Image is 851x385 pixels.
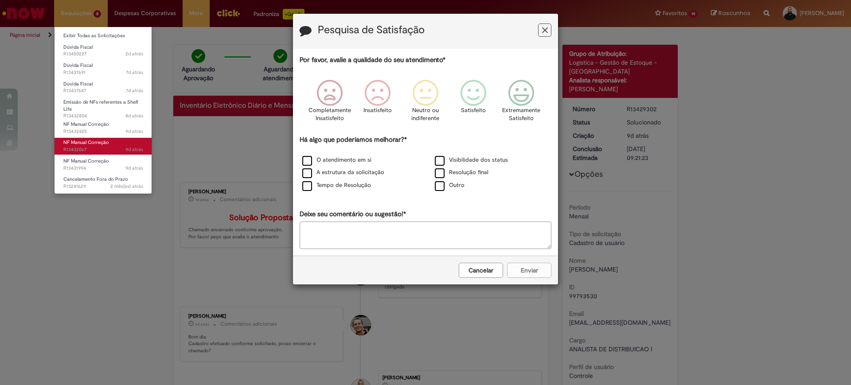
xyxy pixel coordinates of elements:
[502,106,540,123] p: Extremamente Satisfeito
[110,183,143,190] time: 04/07/2025 10:09:34
[451,73,496,134] div: Satisfeito
[126,87,143,94] span: 7d atrás
[355,73,400,134] div: Insatisfeito
[125,165,143,171] span: 9d atrás
[125,113,143,119] time: 20/08/2025 14:44:32
[499,73,544,134] div: Extremamente Satisfeito
[55,97,152,117] a: Aberto R13432804 : Emissão de NFs referentes a Shelf Life
[55,31,152,41] a: Exibir Todas as Solicitações
[125,113,143,119] span: 8d atrás
[55,156,152,173] a: Aberto R13431994 : NF Manual Correção
[63,128,143,135] span: R13432425
[63,44,93,51] span: Dúvida Fiscal
[55,61,152,77] a: Aberto R13437691 : Dúvida Fiscal
[435,181,465,190] label: Outro
[308,106,351,123] p: Completamente Insatisfeito
[63,146,143,153] span: R13432067
[63,121,109,128] span: NF Manual Correção
[110,183,143,190] span: 2 mês(es) atrás
[125,51,143,57] time: 26/08/2025 18:42:21
[55,120,152,136] a: Aberto R13432425 : NF Manual Correção
[63,51,143,58] span: R13450227
[300,135,551,192] div: Há algo que poderíamos melhorar?*
[63,176,128,183] span: Cancelamento Fora do Prazo
[363,106,392,115] p: Insatisfeito
[126,69,143,76] time: 21/08/2025 17:11:34
[318,24,425,36] label: Pesquisa de Satisfação
[300,55,445,65] label: Por favor, avalie a qualidade do seu atendimento*
[410,106,441,123] p: Neutro ou indiferente
[125,146,143,153] span: 9d atrás
[54,27,152,194] ul: Requisições
[403,73,448,134] div: Neutro ou indiferente
[63,165,143,172] span: R13431994
[126,69,143,76] span: 7d atrás
[63,81,93,87] span: Dúvida Fiscal
[63,69,143,76] span: R13437691
[435,168,488,177] label: Resolução final
[125,128,143,135] span: 9d atrás
[125,146,143,153] time: 20/08/2025 11:46:41
[63,99,138,113] span: Emissão de NFs referentes a Shelf Life
[55,79,152,96] a: Aberto R13437647 : Dúvida Fiscal
[63,183,143,190] span: R13241629
[55,175,152,191] a: Aberto R13241629 : Cancelamento Fora do Prazo
[125,165,143,171] time: 20/08/2025 11:33:51
[435,156,508,164] label: Visibilidade dos status
[55,43,152,59] a: Aberto R13450227 : Dúvida Fiscal
[63,113,143,120] span: R13432804
[459,263,503,278] button: Cancelar
[63,139,109,146] span: NF Manual Correção
[125,51,143,57] span: 2d atrás
[307,73,352,134] div: Completamente Insatisfeito
[126,87,143,94] time: 21/08/2025 17:04:45
[302,156,371,164] label: O atendimento em si
[461,106,486,115] p: Satisfeito
[63,87,143,94] span: R13437647
[63,158,109,164] span: NF Manual Correção
[302,181,371,190] label: Tempo de Resolução
[55,138,152,154] a: Aberto R13432067 : NF Manual Correção
[63,62,93,69] span: Dúvida Fiscal
[302,168,384,177] label: A estrutura da solicitação
[125,128,143,135] time: 20/08/2025 13:30:51
[300,210,406,219] label: Deixe seu comentário ou sugestão!*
